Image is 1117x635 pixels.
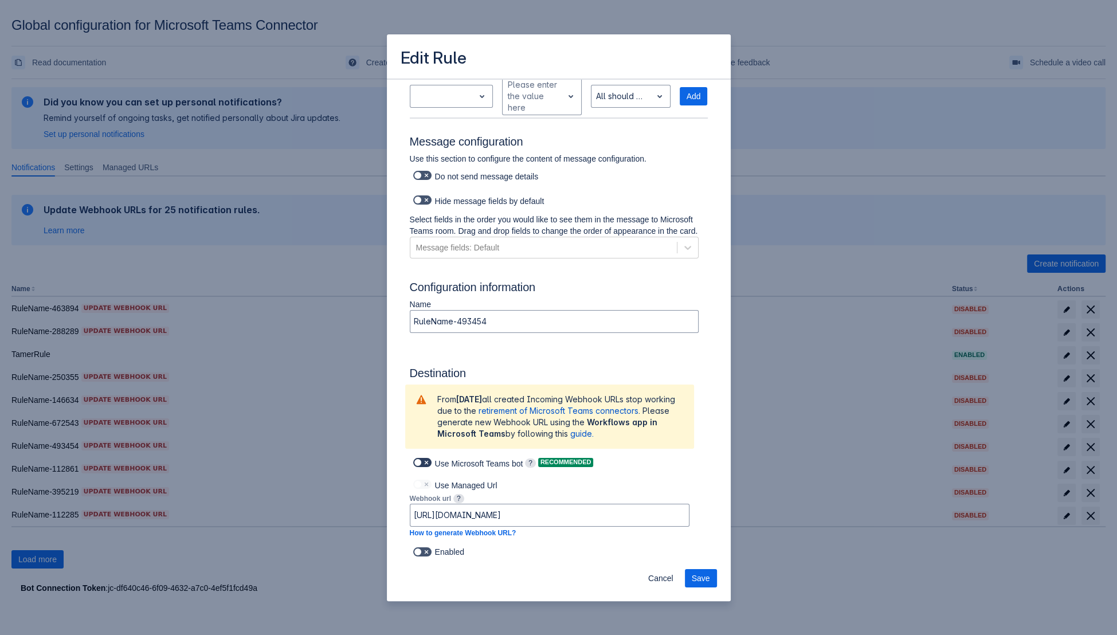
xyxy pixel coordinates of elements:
input: Please enter the webhook url here [410,505,689,526]
button: Cancel [641,569,680,587]
div: Use Managed Url [410,476,689,492]
a: retirement of Microsoft Teams connectors [476,406,638,416]
span: Save [692,569,710,587]
h3: Configuration information [410,280,708,299]
span: Webhook url [410,495,451,503]
h3: Destination [410,366,699,385]
p: Use this section to configure the content of message configuration. [410,153,699,164]
span: Cancel [648,569,673,587]
span: ? [525,458,536,468]
h3: Message configuration [410,135,708,153]
span: Add [687,87,701,105]
span: From all created Incoming Webhook URLs stop working due to the . Please generate new Webhook URL ... [437,394,675,438]
h3: Edit Rule [401,48,467,70]
span: [DATE] [456,394,482,404]
span: open [564,89,578,103]
span: open [475,89,489,103]
span: Recommended [538,459,594,465]
a: guide. [570,429,594,438]
div: Message fields: Default [416,242,500,253]
a: How to generate Webhook URL? [410,529,516,537]
div: Use Microsoft Teams bot [410,454,523,471]
button: Add [680,87,708,105]
button: Save [685,569,717,587]
span: warning [414,393,428,406]
a: ? [453,493,464,503]
input: Please enter the name of the rule here [410,311,698,332]
div: Do not send message details [410,167,699,183]
div: Enabled [410,544,708,560]
p: Name [410,299,699,310]
p: Select fields in the order you would like to see them in the message to Microsoft Teams room. Dra... [410,214,699,237]
div: Hide message fields by default [410,192,699,208]
span: open [653,89,667,103]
